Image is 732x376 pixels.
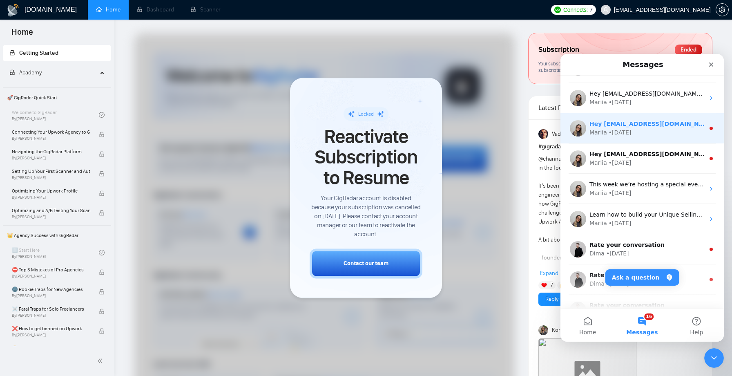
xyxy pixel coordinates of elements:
span: Reactivate Subscription to Resume [310,126,422,188]
span: Academy [19,69,42,76]
span: check-circle [99,112,105,118]
span: Home [5,26,40,43]
div: Ended [675,45,702,55]
span: @channel [538,155,562,162]
span: Rate your conversation [29,218,104,224]
span: Korlan [552,326,568,335]
img: Profile image for Dima [9,187,26,204]
span: By [PERSON_NAME] [12,136,90,141]
img: Profile image for Mariia [9,157,26,173]
span: double-left [97,357,105,365]
span: 7 [550,281,553,289]
button: Reply [538,293,565,306]
span: Academy [9,69,42,76]
span: By [PERSON_NAME] [12,175,90,180]
iframe: Intercom live chat [704,348,724,368]
span: Rate your conversation [29,188,104,194]
span: By [PERSON_NAME] [12,293,90,298]
span: lock [99,171,105,177]
span: By [PERSON_NAME] [12,313,90,318]
span: Messages [66,275,97,281]
h1: # gigradar-hub [538,142,702,151]
img: Korlan [538,325,548,335]
div: Contact our team [344,260,388,268]
span: lock [9,69,15,75]
span: lock [99,190,105,196]
a: setting [716,7,729,13]
span: lock [99,132,105,137]
span: Vadym [552,130,568,139]
span: ❌ How to get banned on Upwork [12,325,90,333]
span: Optimizing Your Upwork Profile [12,187,90,195]
span: Setting Up Your First Scanner and Auto-Bidder [12,167,90,175]
span: lock [99,269,105,275]
span: By [PERSON_NAME] [12,274,90,279]
a: homeHome [96,6,121,13]
div: Dima [29,195,44,204]
button: Messages [54,255,109,288]
span: 7 [589,5,593,14]
span: lock [9,50,15,56]
button: Ask a question [45,215,119,232]
div: • [DATE] [46,195,69,204]
span: Optimizing and A/B Testing Your Scanner for Better Results [12,206,90,215]
div: Dima [29,226,44,234]
span: Navigating the GigRadar Platform [12,148,90,156]
img: ❤️ [541,282,547,288]
img: Profile image for Mariia [9,96,26,113]
img: 🙌 [560,282,565,288]
span: lock [99,328,105,334]
img: Profile image for Mariia [9,127,26,143]
span: user [603,7,609,13]
button: Help [109,255,163,288]
span: Home [19,275,36,281]
span: Your GigRadar account is disabled because your subscription was cancelled on [DATE]. Please conta... [310,194,422,239]
iframe: Intercom live chat [560,54,724,342]
button: Contact our team [310,249,422,279]
span: Getting Started [19,49,58,56]
span: 😭 Account blocked: what to do? [12,344,90,352]
span: By [PERSON_NAME] [12,215,90,219]
div: Mariia [29,44,47,53]
div: • [DATE] [48,135,71,143]
span: ⛔ Top 3 Mistakes of Pro Agencies [12,266,90,274]
span: Latest Posts from the GigRadar Community [538,103,592,113]
span: Locked [358,111,374,117]
span: Your subscription has ended, and features are no longer available. You can renew subscription to ... [538,60,698,74]
div: • [DATE] [48,44,71,53]
span: lock [99,289,105,295]
img: logo [7,4,20,17]
div: • [DATE] [48,74,71,83]
div: • [DATE] [48,165,71,174]
div: • [DATE] [48,105,71,113]
span: Subscription [538,43,579,57]
img: Profile image for Mariia [9,66,26,83]
span: check-circle [99,250,105,255]
span: 🚀 GigRadar Quick Start [4,90,110,106]
span: 👑 Agency Success with GigRadar [4,227,110,244]
img: upwork-logo.png [554,7,561,13]
span: ☠️ Fatal Traps for Solo Freelancers [12,305,90,313]
span: Connects: [563,5,588,14]
img: Profile image for Dima [9,217,26,234]
span: By [PERSON_NAME] [12,156,90,161]
span: By [PERSON_NAME] [12,333,90,338]
span: Expand [540,270,558,277]
span: lock [99,210,105,216]
span: Help [129,275,143,281]
span: Rate your conversation [29,248,104,255]
span: lock [99,151,105,157]
div: Mariia [29,135,47,143]
div: Mariia [29,105,47,113]
div: Mariia [29,165,47,174]
img: Vadym [538,129,548,139]
span: By [PERSON_NAME] [12,195,90,200]
button: setting [716,3,729,16]
span: lock [99,309,105,314]
a: Reply [545,295,558,304]
span: Connecting Your Upwork Agency to GigRadar [12,128,90,136]
li: Getting Started [3,45,111,61]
